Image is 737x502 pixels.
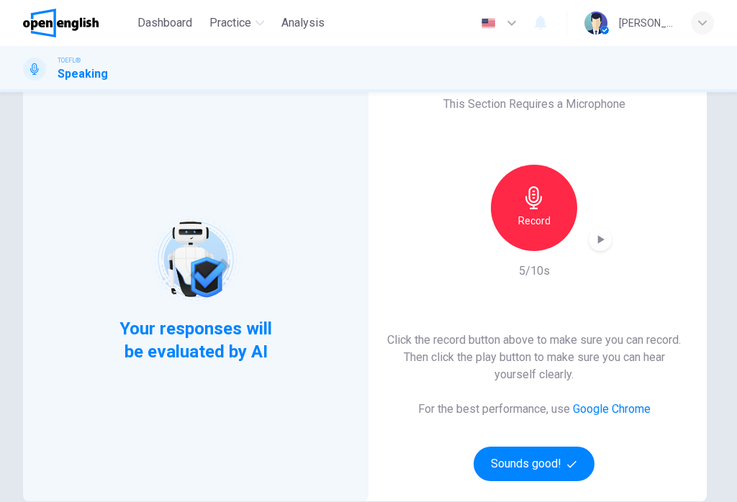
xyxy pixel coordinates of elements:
[281,14,325,32] span: Analysis
[573,402,651,416] a: Google Chrome
[443,96,625,113] h6: This Section Requires a Microphone
[137,14,192,32] span: Dashboard
[150,214,241,305] img: robot icon
[474,447,594,481] button: Sounds good!
[518,212,551,229] h6: Record
[584,12,607,35] img: Profile picture
[23,9,99,37] img: OpenEnglish logo
[619,14,674,32] div: [PERSON_NAME]
[132,10,198,36] button: Dashboard
[418,401,651,418] h6: For the best performance, use
[209,14,251,32] span: Practice
[109,317,284,363] span: Your responses will be evaluated by AI
[479,18,497,29] img: en
[519,263,550,280] h6: 5/10s
[204,10,270,36] button: Practice
[384,332,684,383] h6: Click the record button above to make sure you can record. Then click the play button to make sur...
[58,65,108,83] h1: Speaking
[276,10,330,36] button: Analysis
[58,55,81,65] span: TOEFL®
[23,9,132,37] a: OpenEnglish logo
[491,165,577,251] button: Record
